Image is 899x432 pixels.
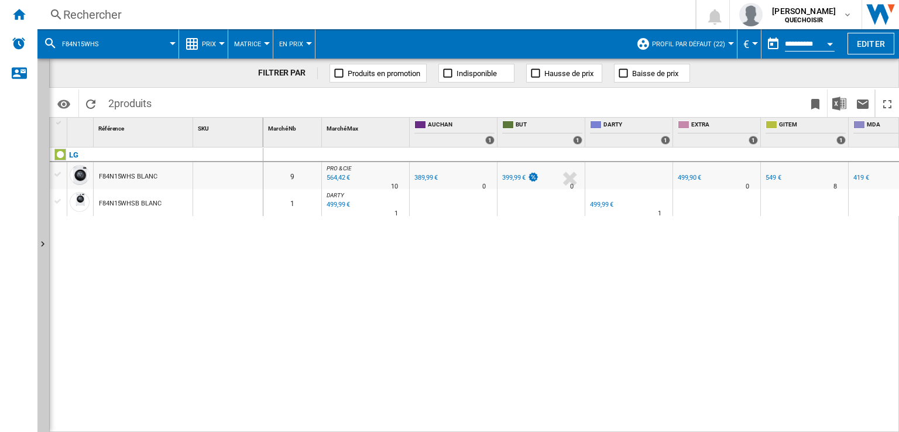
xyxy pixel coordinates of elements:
div: 499,90 € [678,174,701,181]
div: 499,99 € [588,199,613,211]
div: Référence Sort None [96,118,193,136]
div: Mise à jour : vendredi 29 août 2025 08:39 [325,172,350,184]
div: F84N15WHS [43,29,173,59]
span: En Prix [279,40,303,48]
button: Hausse de prix [526,64,602,83]
img: excel-24x24.png [832,97,846,111]
div: Délai de livraison : 0 jour [570,181,574,193]
button: Plein écran [876,90,899,117]
button: Open calendar [819,32,840,53]
div: 419 € [853,174,869,181]
div: 499,90 € [676,172,701,184]
span: Indisponible [457,69,497,78]
span: Prix [202,40,216,48]
span: GITEM [779,121,846,131]
span: Produits en promotion [348,69,420,78]
div: Délai de livraison : 10 jours [391,181,398,193]
button: Télécharger au format Excel [828,90,851,117]
button: Afficher [37,59,49,432]
div: 1 offers sold by EXTRA [749,136,758,145]
div: 399,99 € [500,172,539,184]
div: 389,99 € [414,174,438,181]
span: produits [114,97,152,109]
div: Délai de livraison : 8 jours [833,181,837,193]
div: Sort None [96,118,193,136]
button: Editer [847,33,894,54]
div: Profil par défaut (22) [636,29,731,59]
button: md-calendar [761,32,785,56]
span: Marché Nb [268,125,296,132]
div: AUCHAN 1 offers sold by AUCHAN [412,118,497,147]
div: GITEM 1 offers sold by GITEM [763,118,848,147]
md-menu: Currency [737,29,761,59]
div: Rechercher [63,6,665,23]
div: 1 [263,189,321,216]
button: Produits en promotion [330,64,427,83]
span: EXTRA [691,121,758,131]
div: Prix [185,29,222,59]
span: BUT [516,121,582,131]
div: 1 offers sold by BUT [573,136,582,145]
button: F84N15WHS [62,29,111,59]
button: En Prix [279,29,309,59]
span: AUCHAN [428,121,495,131]
b: QUECHOISIR [785,16,823,24]
span: DARTY [327,192,344,198]
div: 1 offers sold by GITEM [836,136,846,145]
div: FILTRER PAR [258,67,318,79]
div: Sort None [266,118,321,136]
button: € [743,29,755,59]
img: alerts-logo.svg [12,36,26,50]
div: Délai de livraison : 0 jour [746,181,749,193]
button: Indisponible [438,64,514,83]
span: DARTY [603,121,670,131]
button: Options [52,93,76,114]
button: Matrice [234,29,267,59]
div: BUT 1 offers sold by BUT [500,118,585,147]
span: 2 [102,90,157,114]
div: 1 offers sold by AUCHAN [485,136,495,145]
span: PRO & CIE [327,165,352,172]
div: Sort None [324,118,409,136]
div: Mise à jour : vendredi 29 août 2025 01:50 [325,199,350,211]
button: Prix [202,29,222,59]
div: DARTY 1 offers sold by DARTY [588,118,672,147]
div: F84N15WHS BLANC [99,163,157,190]
div: 9 [263,162,321,189]
div: EXTRA 1 offers sold by EXTRA [675,118,760,147]
div: Délai de livraison : 0 jour [482,181,486,193]
img: profile.jpg [739,3,763,26]
button: Profil par défaut (22) [652,29,731,59]
span: Baisse de prix [632,69,678,78]
span: Matrice [234,40,261,48]
div: 1 offers sold by DARTY [661,136,670,145]
div: 549 € [764,172,781,184]
span: [PERSON_NAME] [772,5,836,17]
button: Créer un favoris [804,90,827,117]
div: Délai de livraison : 1 jour [394,208,398,220]
div: Marché Nb Sort None [266,118,321,136]
button: Recharger [79,90,102,117]
div: Sort None [195,118,263,136]
span: Profil par défaut (22) [652,40,725,48]
span: € [743,38,749,50]
span: Référence [98,125,124,132]
span: Hausse de prix [544,69,593,78]
div: Délai de livraison : 1 jour [658,208,661,220]
button: Baisse de prix [614,64,690,83]
span: Marché Max [327,125,358,132]
img: promotionV3.png [527,172,539,182]
div: 499,99 € [590,201,613,208]
div: 549 € [766,174,781,181]
div: 399,99 € [502,174,526,181]
div: 389,99 € [413,172,438,184]
div: F84N15WHSB BLANC [99,190,161,217]
div: Sort None [70,118,93,136]
div: Marché Max Sort None [324,118,409,136]
div: 419 € [852,172,869,184]
span: SKU [198,125,209,132]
